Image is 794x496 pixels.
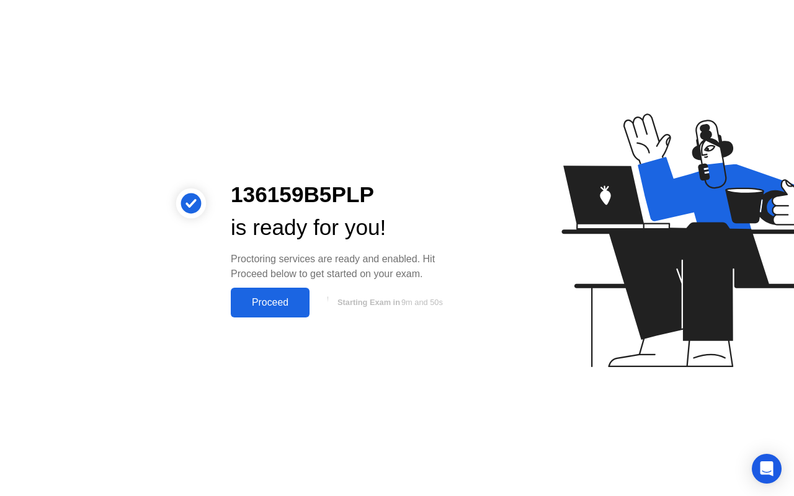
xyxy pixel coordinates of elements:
[231,211,462,244] div: is ready for you!
[316,291,462,314] button: Starting Exam in9m and 50s
[752,454,782,484] div: Open Intercom Messenger
[231,288,310,317] button: Proceed
[401,298,443,307] span: 9m and 50s
[231,179,462,211] div: 136159B5PLP
[231,252,462,281] div: Proctoring services are ready and enabled. Hit Proceed below to get started on your exam.
[234,297,306,308] div: Proceed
